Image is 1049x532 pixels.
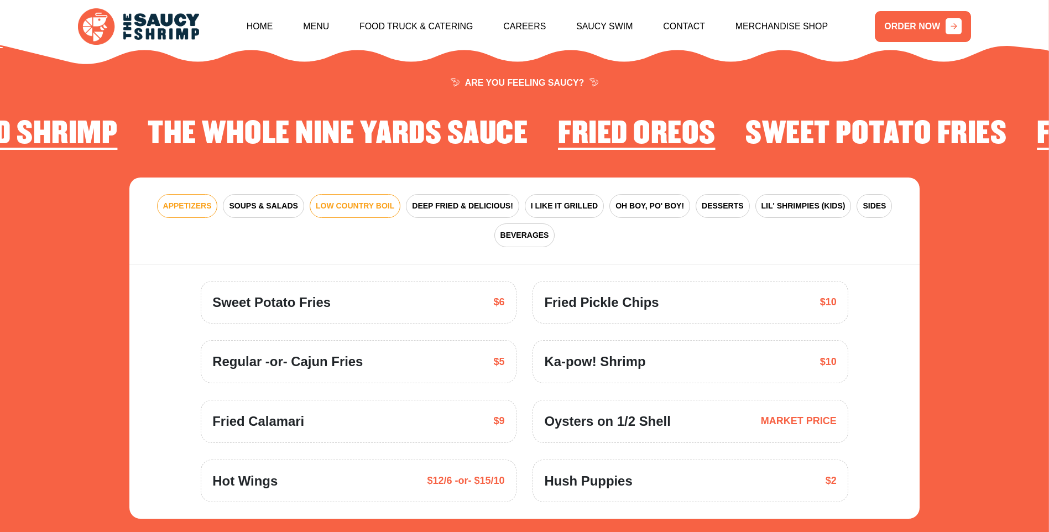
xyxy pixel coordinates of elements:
[820,295,837,310] span: $10
[544,411,670,431] span: Oysters on 1/2 Shell
[310,194,400,218] button: LOW COUNTRY BOIL
[615,200,684,212] span: OH BOY, PO' BOY!
[247,3,273,50] a: Home
[359,3,473,50] a: Food Truck & Catering
[702,200,743,212] span: DESSERTS
[163,200,212,212] span: APPETIZERS
[212,471,278,491] span: Hot Wings
[755,194,852,218] button: LIL' SHRIMPIES (KIDS)
[735,3,828,50] a: Merchandise Shop
[494,414,505,429] span: $9
[212,411,304,431] span: Fried Calamari
[148,117,528,151] h2: The Whole Nine Yards Sauce
[412,200,513,212] span: DEEP FRIED & DELICIOUS!
[212,352,363,372] span: Regular -or- Cajun Fries
[494,223,555,247] button: BEVERAGES
[303,3,329,50] a: Menu
[544,471,632,491] span: Hush Puppies
[558,117,716,155] li: 3 of 4
[696,194,749,218] button: DESSERTS
[494,354,505,369] span: $5
[826,473,837,488] span: $2
[525,194,604,218] button: I LIKE IT GRILLED
[863,200,886,212] span: SIDES
[663,3,705,50] a: Contact
[451,79,599,87] span: ARE YOU FEELING SAUCY?
[761,414,837,429] span: MARKET PRICE
[745,117,1006,151] h2: Sweet Potato Fries
[78,8,199,45] img: logo
[875,11,971,42] a: ORDER NOW
[857,194,892,218] button: SIDES
[223,194,304,218] button: SOUPS & SALADS
[820,354,837,369] span: $10
[544,293,659,312] span: Fried Pickle Chips
[576,3,633,50] a: Saucy Swim
[229,200,298,212] span: SOUPS & SALADS
[494,295,505,310] span: $6
[761,200,846,212] span: LIL' SHRIMPIES (KIDS)
[558,117,716,151] h2: Fried Oreos
[544,352,645,372] span: Ka-pow! Shrimp
[745,117,1006,155] li: 4 of 4
[148,117,528,155] li: 2 of 4
[406,194,519,218] button: DEEP FRIED & DELICIOUS!
[316,200,394,212] span: LOW COUNTRY BOIL
[427,473,505,488] span: $12/6 -or- $15/10
[157,194,218,218] button: APPETIZERS
[609,194,690,218] button: OH BOY, PO' BOY!
[212,293,331,312] span: Sweet Potato Fries
[531,200,598,212] span: I LIKE IT GRILLED
[500,230,549,241] span: BEVERAGES
[503,3,546,50] a: Careers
